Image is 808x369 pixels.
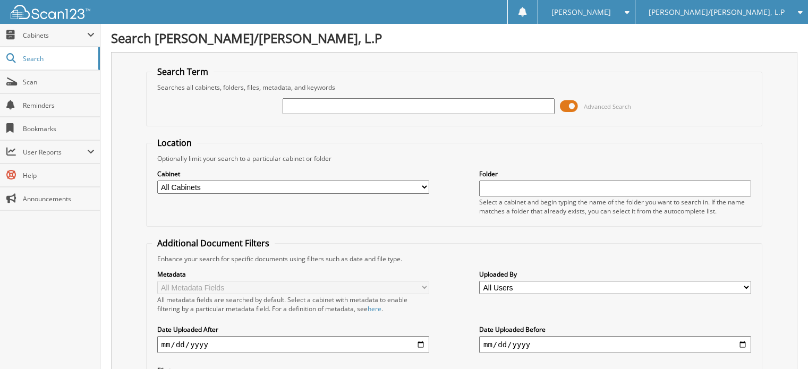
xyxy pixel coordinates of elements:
[23,31,87,40] span: Cabinets
[23,171,95,180] span: Help
[152,83,757,92] div: Searches all cabinets, folders, files, metadata, and keywords
[23,78,95,87] span: Scan
[157,270,429,279] label: Metadata
[157,325,429,334] label: Date Uploaded After
[479,198,751,216] div: Select a cabinet and begin typing the name of the folder you want to search in. If the name match...
[649,9,785,15] span: [PERSON_NAME]/[PERSON_NAME], L.P
[23,124,95,133] span: Bookmarks
[157,295,429,313] div: All metadata fields are searched by default. Select a cabinet with metadata to enable filtering b...
[157,169,429,178] label: Cabinet
[479,336,751,353] input: end
[368,304,381,313] a: here
[152,137,197,149] legend: Location
[584,102,631,110] span: Advanced Search
[111,29,797,47] h1: Search [PERSON_NAME]/[PERSON_NAME], L.P
[152,237,275,249] legend: Additional Document Filters
[479,325,751,334] label: Date Uploaded Before
[152,254,757,263] div: Enhance your search for specific documents using filters such as date and file type.
[11,5,90,19] img: scan123-logo-white.svg
[157,336,429,353] input: start
[479,169,751,178] label: Folder
[23,101,95,110] span: Reminders
[551,9,611,15] span: [PERSON_NAME]
[152,66,214,78] legend: Search Term
[152,154,757,163] div: Optionally limit your search to a particular cabinet or folder
[479,270,751,279] label: Uploaded By
[23,148,87,157] span: User Reports
[23,54,93,63] span: Search
[23,194,95,203] span: Announcements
